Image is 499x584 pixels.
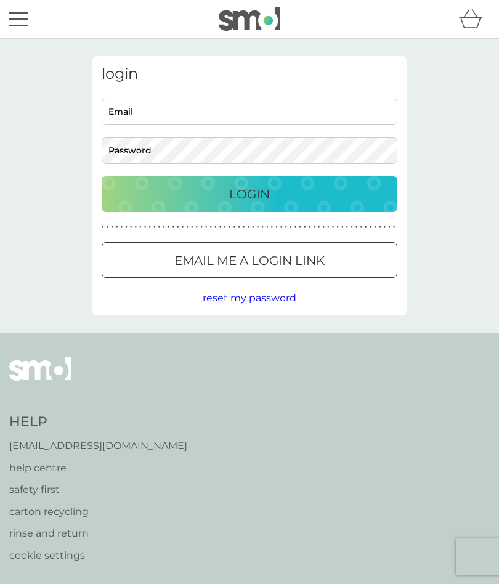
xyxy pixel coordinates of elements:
p: ● [247,224,249,230]
span: reset my password [203,292,296,304]
p: ● [229,224,231,230]
p: ● [309,224,311,230]
p: ● [285,224,287,230]
img: smol [219,7,280,31]
p: ● [336,224,339,230]
p: ● [196,224,198,230]
p: ● [322,224,325,230]
a: [EMAIL_ADDRESS][DOMAIN_NAME] [9,438,187,454]
p: ● [134,224,137,230]
p: ● [275,224,278,230]
p: ● [327,224,330,230]
p: ● [116,224,118,230]
p: ● [125,224,128,230]
button: Email me a login link [102,242,397,278]
p: ● [205,224,208,230]
p: ● [299,224,301,230]
p: ● [252,224,254,230]
p: ● [238,224,240,230]
p: ● [370,224,372,230]
p: ● [177,224,179,230]
p: ● [243,224,245,230]
p: ● [200,224,203,230]
p: ● [332,224,335,230]
div: basket [459,7,490,31]
p: ● [355,224,358,230]
p: ● [233,224,236,230]
p: ● [214,224,217,230]
p: ● [294,224,297,230]
p: ● [318,224,320,230]
p: ● [304,224,306,230]
p: ● [107,224,109,230]
p: ● [379,224,381,230]
p: ● [290,224,292,230]
button: reset my password [203,290,296,306]
p: ● [360,224,362,230]
p: ● [172,224,174,230]
p: ● [144,224,147,230]
p: ● [163,224,165,230]
p: ● [257,224,259,230]
p: ● [168,224,170,230]
p: ● [393,224,396,230]
p: ● [158,224,161,230]
a: cookie settings [9,548,187,564]
p: ● [186,224,189,230]
a: safety first [9,482,187,498]
p: ● [191,224,193,230]
img: smol [9,357,71,399]
p: ● [130,224,132,230]
p: ● [271,224,274,230]
p: ● [365,224,367,230]
p: ● [346,224,349,230]
p: ● [266,224,269,230]
a: help centre [9,460,187,476]
p: ● [261,224,264,230]
h3: login [102,65,397,83]
p: ● [384,224,386,230]
p: ● [388,224,391,230]
a: rinse and return [9,525,187,541]
a: carton recycling [9,504,187,520]
p: Email me a login link [174,251,325,270]
p: ● [219,224,222,230]
p: ● [341,224,344,230]
p: ● [102,224,104,230]
button: Login [102,176,397,212]
p: ● [111,224,113,230]
h4: Help [9,413,187,432]
p: ● [351,224,353,230]
p: Login [229,184,270,204]
p: ● [374,224,376,230]
p: ● [280,224,283,230]
p: ● [209,224,212,230]
p: ● [313,224,315,230]
p: ● [224,224,226,230]
p: ● [139,224,142,230]
p: ● [148,224,151,230]
p: ● [182,224,184,230]
p: ● [153,224,156,230]
button: menu [9,7,28,31]
p: ● [121,224,123,230]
